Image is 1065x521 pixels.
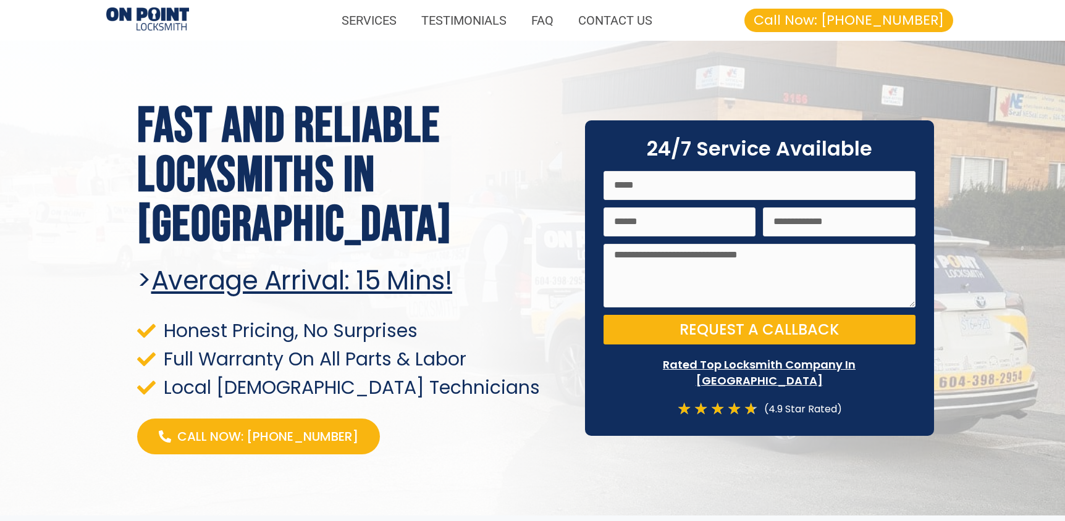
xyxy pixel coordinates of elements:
[744,401,758,417] i: ★
[137,419,380,454] a: Call Now: [PHONE_NUMBER]
[161,322,418,339] span: Honest Pricing, No Surprises
[758,401,842,417] div: (4.9 Star Rated)
[519,6,566,35] a: FAQ
[329,6,409,35] a: SERVICES
[677,401,691,417] i: ★
[744,9,953,32] a: Call Now: [PHONE_NUMBER]
[106,7,189,33] img: Locksmiths Locations 1
[137,265,566,296] h2: >
[694,401,708,417] i: ★
[710,401,725,417] i: ★
[604,139,916,159] h2: 24/7 Service Available
[727,401,741,417] i: ★
[201,6,665,35] nav: Menu
[161,379,540,396] span: Local [DEMOGRAPHIC_DATA] Technicians
[604,171,916,352] form: On Point Locksmith
[680,322,839,337] span: Request a Callback
[604,315,916,344] button: Request a Callback
[677,401,758,417] div: 4.7/5
[177,428,358,445] span: Call Now: [PHONE_NUMBER]
[604,357,916,388] p: Rated Top Locksmith Company In [GEOGRAPHIC_DATA]
[566,6,665,35] a: CONTACT US
[409,6,519,35] a: TESTIMONIALS
[754,14,944,27] span: Call Now: [PHONE_NUMBER]
[137,102,566,250] h1: Fast and Reliable Locksmiths In [GEOGRAPHIC_DATA]
[161,351,466,367] span: Full Warranty On All Parts & Labor
[151,262,453,299] u: Average arrival: 15 Mins!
